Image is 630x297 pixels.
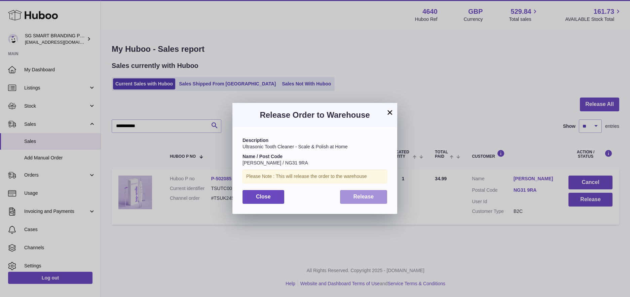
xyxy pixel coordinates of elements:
[256,194,271,199] span: Close
[386,108,394,116] button: ×
[243,138,268,143] strong: Description
[243,144,348,149] span: Ultrasonic Tooth Cleaner - Scale & Polish at Home
[243,110,387,120] h3: Release Order to Warehouse
[243,154,283,159] strong: Name / Post Code
[243,160,308,165] span: [PERSON_NAME] / NG31 9RA
[243,190,284,204] button: Close
[354,194,374,199] span: Release
[243,170,387,183] div: Please Note : This will release the order to the warehouse
[340,190,387,204] button: Release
